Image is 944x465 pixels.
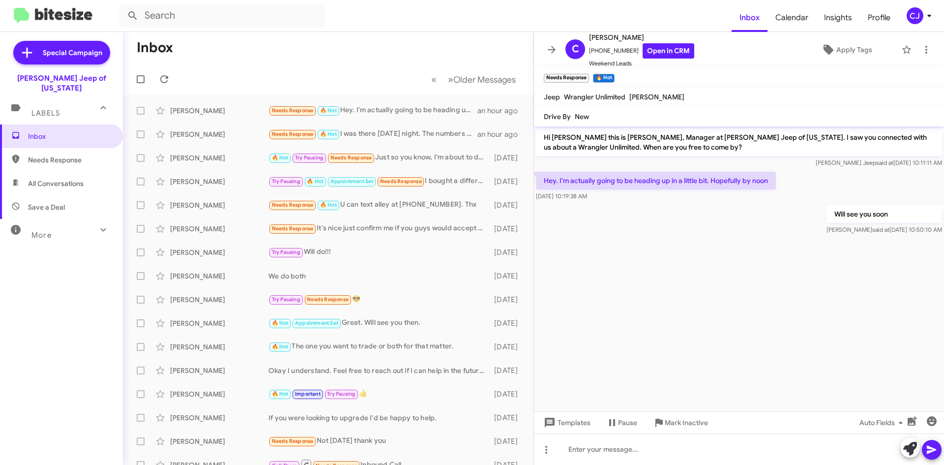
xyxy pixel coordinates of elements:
div: [PERSON_NAME] [170,436,268,446]
span: Needs Response [307,296,349,303]
span: C [572,41,579,57]
p: Will see you soon [826,205,942,223]
button: Templates [534,414,598,432]
div: [PERSON_NAME] [170,129,268,139]
span: Needs Response [272,225,314,232]
div: [DATE] [489,224,526,234]
span: [PERSON_NAME] [589,31,694,43]
div: [DATE] [489,153,526,163]
span: Jeep [544,93,560,101]
span: Weekend Leads [589,59,694,68]
span: Auto Fields [859,414,907,432]
div: [DATE] [489,389,526,399]
span: Needs Response [272,202,314,208]
span: 🔥 Hot [320,131,337,137]
div: [PERSON_NAME] [170,318,268,328]
div: [PERSON_NAME] [170,413,268,423]
div: [DATE] [489,177,526,186]
div: [PERSON_NAME] [170,248,268,257]
span: Try Pausing [272,249,300,255]
span: Needs Response [380,178,422,185]
div: [PERSON_NAME] [170,271,268,281]
span: Try Pausing [272,296,300,303]
button: Auto Fields [852,414,914,432]
div: an hour ago [477,106,526,116]
span: Special Campaign [43,48,102,58]
div: [DATE] [489,271,526,281]
span: Appointment Set [330,178,374,185]
span: Appointment Set [295,320,338,326]
div: Great. Will see you then. [268,317,489,329]
button: Apply Tags [796,41,897,59]
a: Insights [816,3,860,32]
div: Okay I understand. Feel free to reach out if I can help in the future!👍 [268,366,489,375]
button: Next [442,69,522,90]
span: Drive By [544,112,571,121]
span: Calendar [767,3,816,32]
span: [DATE] 10:19:38 AM [536,192,587,200]
span: Wrangler Unlimited [564,93,625,101]
div: [PERSON_NAME] [170,177,268,186]
div: [PERSON_NAME] [170,106,268,116]
div: [DATE] [489,436,526,446]
span: 🔥 Hot [320,107,337,114]
span: Needs Response [330,155,372,161]
span: said at [872,226,889,233]
span: 🔥 Hot [272,343,289,350]
a: Special Campaign [13,41,110,64]
small: Needs Response [544,74,589,83]
span: « [431,73,437,86]
button: Mark Inactive [645,414,716,432]
span: [PERSON_NAME] [629,93,684,101]
div: [PERSON_NAME] [170,200,268,210]
a: Profile [860,3,898,32]
span: said at [876,159,893,166]
span: » [448,73,453,86]
div: [PERSON_NAME] [170,295,268,305]
div: I bought a different vehicle I bought a brand new suv for what you wanted for the used compass [268,176,489,187]
span: Important [295,391,321,397]
span: More [31,231,52,240]
div: It's nice just confirm me if you guys would accept the trade in [268,223,489,234]
a: Open in CRM [643,43,694,59]
span: Pause [618,414,637,432]
div: 👍 [268,388,489,400]
span: 🔥 Hot [307,178,324,185]
span: Mark Inactive [665,414,708,432]
span: New [575,112,589,121]
span: [PHONE_NUMBER] [589,43,694,59]
span: All Conversations [28,179,84,188]
input: Search [119,4,325,28]
h1: Inbox [137,40,173,56]
span: Templates [542,414,590,432]
a: Inbox [732,3,767,32]
div: [DATE] [489,318,526,328]
span: Needs Response [272,107,314,114]
span: 🔥 Hot [320,202,337,208]
div: [DATE] [489,366,526,375]
span: [PERSON_NAME] [DATE] 10:50:10 AM [826,226,942,233]
span: [PERSON_NAME] Jeep [DATE] 10:11:11 AM [816,159,942,166]
span: 🔥 Hot [272,155,289,161]
span: 🔥 Hot [272,320,289,326]
div: [DATE] [489,413,526,423]
div: [PERSON_NAME] [170,366,268,375]
span: Try Pausing [295,155,324,161]
button: CJ [898,7,933,24]
span: Try Pausing [272,178,300,185]
div: [DATE] [489,342,526,352]
small: 🔥 Hot [593,74,614,83]
div: [PERSON_NAME] [170,153,268,163]
div: The one you want to trade or both for that matter. [268,341,489,352]
div: U can text alley at [PHONE_NUMBER]. Thx [268,199,489,211]
div: I was there [DATE] night. The numbers weren't great for me for my vehicle [268,128,477,140]
div: Not [DATE] thank you [268,435,489,447]
div: [DATE] [489,200,526,210]
nav: Page navigation example [426,69,522,90]
div: Hey. I'm actually going to be heading up in a little bit. Hopefully by noon [268,105,477,116]
button: Previous [425,69,442,90]
span: Older Messages [453,74,516,85]
div: [DATE] [489,248,526,257]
